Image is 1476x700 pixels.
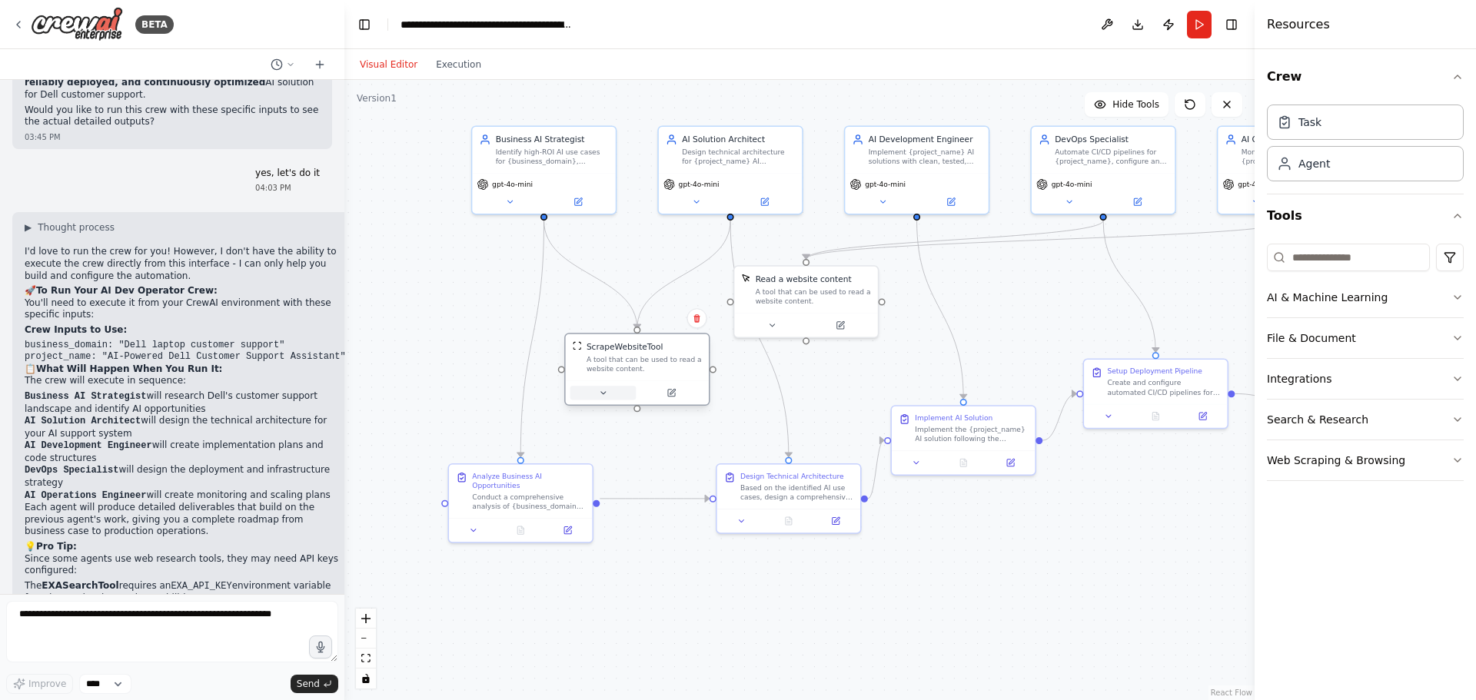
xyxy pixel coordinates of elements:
p: Each agent will produce detailed deliverables that build on the previous agent's work, giving you... [25,502,346,538]
span: gpt-4o-mini [865,180,906,189]
div: Version 1 [357,92,397,105]
div: Automate CI/CD pipelines for {project_name}, configure and manage deployment environments, and en... [1055,148,1168,166]
h2: 🚀 [25,285,346,297]
div: Design Technical Architecture [740,472,844,481]
div: Create and configure automated CI/CD pipelines for {project_name}, set up multiple deployment env... [1107,378,1220,396]
div: ScrapeWebsiteTool [587,341,663,353]
button: Web Scraping & Browsing [1267,440,1464,480]
div: 03:45 PM [25,131,320,143]
button: Open in side panel [638,386,704,400]
p: The crew will execute in sequence: [25,375,346,387]
div: Agent [1298,156,1330,171]
li: will design the technical architecture for your AI support system [25,415,346,440]
button: Switch to previous chat [264,55,301,74]
span: Improve [28,678,66,690]
img: Logo [31,7,123,41]
div: Implement AI SolutionImplement the {project_name} AI solution following the technical architectur... [890,405,1036,476]
button: Integrations [1267,359,1464,399]
button: zoom out [356,629,376,649]
g: Edge from db0ecf01-d4a1-4f0a-af9e-6ef3fd731f85 to ff3d6ebb-c8ea-424c-8203-f147f2106b9d [800,221,1295,259]
div: React Flow controls [356,609,376,688]
g: Edge from b384980e-0021-49b7-bc40-e8e4e99f04ff to 7f0eeae7-04c4-4c10-b41b-84d05381421a [868,434,884,504]
button: fit view [356,649,376,668]
button: Click to speak your automation idea [309,635,332,659]
li: The requires an environment variable for advanced web search capabilities [25,580,346,605]
g: Edge from 8b99c0c7-d86d-43ea-ad47-8e2bfc8a450b to b384980e-0021-49b7-bc40-e8e4e99f04ff [724,221,794,457]
button: No output available [1131,410,1180,423]
button: No output available [939,456,988,469]
div: AI Development EngineerImplement {project_name} AI solutions with clean, tested, and maintainable... [844,125,989,214]
button: Crew [1267,55,1464,98]
li: will create implementation plans and code structures [25,440,346,464]
button: Search & Research [1267,400,1464,440]
button: Open in side panel [990,456,1030,469]
button: Tools [1267,194,1464,237]
button: Hide Tools [1085,92,1168,117]
div: Implement the {project_name} AI solution following the technical architecture and design specific... [915,425,1028,443]
li: will design the deployment and infrastructure strategy [25,464,346,489]
code: AI Operations Engineer [25,490,146,501]
div: Business AI StrategistIdentify high-ROI AI use cases for {business_domain}, understand business n... [471,125,617,214]
p: Since some agents use web research tools, they may need API keys configured: [25,553,346,577]
code: business_domain: "Dell laptop customer support" project_name: "AI-Powered Dell Customer Support A... [25,340,346,363]
span: Send [297,678,320,690]
div: Design Technical ArchitectureBased on the identified AI use cases, design a comprehensive technic... [716,463,861,534]
button: Hide left sidebar [354,14,375,35]
button: Hide right sidebar [1221,14,1242,35]
g: Edge from 21d4ef31-7a9e-4e86-b1ad-5543c03b90de to a248120f-1409-4d9b-9ff9-487b0fb98d5e [538,221,643,329]
nav: breadcrumb [401,17,573,32]
div: Task [1298,114,1321,130]
button: Delete node [687,308,707,328]
p: I'd love to run the crew for you! However, I don't have the ability to execute the crew directly ... [25,246,346,282]
img: ScrapeWebsiteTool [573,341,582,350]
div: DevOps Specialist [1055,134,1168,145]
div: AI Operations Engineer [1242,134,1355,145]
button: Open in side panel [732,195,798,209]
p: yes, let's do it [255,168,320,180]
h2: 💡 [25,541,346,553]
div: A tool that can be used to read a website content. [756,287,871,306]
span: gpt-4o-mini [1238,180,1278,189]
div: AI Solution Architect [682,134,795,145]
div: Setup Deployment PipelineCreate and configure automated CI/CD pipelines for {project_name}, set u... [1083,359,1228,430]
strong: EXASearchTool [42,580,118,591]
strong: To Run Your AI Dev Operator Crew: [36,285,218,296]
div: Implement AI Solution [915,413,992,423]
code: Business AI Strategist [25,391,146,402]
div: Implement {project_name} AI solutions with clean, tested, and maintainable code, write comprehens... [869,148,982,166]
span: gpt-4o-mini [492,180,533,189]
div: Identify high-ROI AI use cases for {business_domain}, understand business needs, customer value p... [496,148,609,166]
div: Read a website content [756,274,852,285]
code: AI Solution Architect [25,416,141,426]
div: Design technical architecture for {project_name} AI solutions, plan POC and pilot projects, selec... [682,148,795,166]
button: Open in side panel [807,318,873,332]
div: Setup Deployment Pipeline [1107,367,1202,376]
p: Would you like to run this crew with these specific inputs to see the actual detailed outputs? [25,105,320,128]
div: Based on the identified AI use cases, design a comprehensive technical architecture for {project_... [740,483,853,502]
div: Tools [1267,237,1464,493]
button: Open in side panel [1105,195,1171,209]
strong: Crew Inputs to Use: [25,324,127,335]
h2: 📋 [25,363,346,376]
button: zoom in [356,609,376,629]
button: Start a new chat [307,55,332,74]
li: will create monitoring and scaling plans [25,489,346,503]
code: DevOps Specialist [25,465,118,476]
li: will research Dell's customer support landscape and identify AI opportunities [25,390,346,415]
div: Analyze Business AI Opportunities [472,472,585,490]
button: ▶Thought process [25,221,115,234]
div: AI Solution ArchitectDesign technical architecture for {project_name} AI solutions, plan POC and ... [657,125,803,214]
div: Business AI Strategist [496,134,609,145]
div: AI Development Engineer [869,134,982,145]
g: Edge from 21d4ef31-7a9e-4e86-b1ad-5543c03b90de to fb53a560-ddb0-41be-902e-79b6ff5bd394 [515,221,550,457]
div: 04:03 PM [255,182,320,194]
button: Execution [427,55,490,74]
strong: Pro Tip: [36,541,77,552]
button: Improve [6,674,73,694]
h4: Resources [1267,15,1330,34]
button: File & Document [1267,318,1464,358]
span: gpt-4o-mini [679,180,720,189]
div: A tool that can be used to read a website content. [587,355,702,373]
g: Edge from ebf71ab2-2701-415b-b809-fd42cddbd0fa to 7f0eeae7-04c4-4c10-b41b-84d05381421a [911,221,969,399]
g: Edge from 7f0eeae7-04c4-4c10-b41b-84d05381421a to 02cee571-773e-4627-9c5d-9e65fe2a754c [1042,388,1076,446]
